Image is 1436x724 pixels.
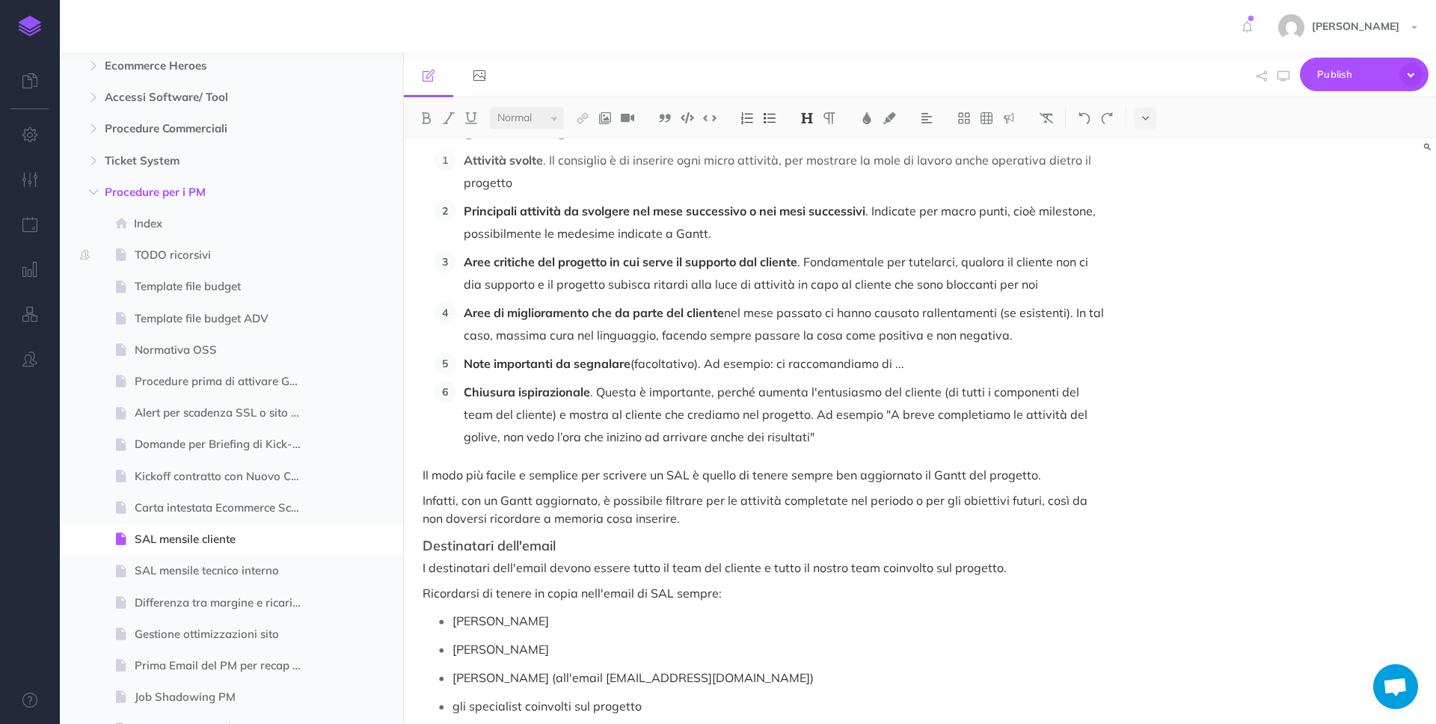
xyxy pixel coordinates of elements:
p: . Indicate per macro punti, cioè milestone, possibilmente le medesime indicate a Gantt. [464,200,1108,245]
span: Procedure per i PM [105,183,295,201]
img: Link button [576,112,589,124]
p: . Fondamentale per tutelarci, qualora il cliente non ci dia supporto e il progetto subisca ritard... [464,251,1108,295]
p: [PERSON_NAME] (all'email [EMAIL_ADDRESS][DOMAIN_NAME]) [452,666,1108,689]
img: Bold button [420,112,433,124]
span: Template file budget [135,277,313,295]
img: Clear styles button [1040,112,1053,124]
img: Blockquote button [658,112,672,124]
img: Paragraph button [823,112,836,124]
p: (facoltativo). Ad esempio: ci raccomandiamo di ... [464,352,1108,375]
p: Il modo più facile e semplice per scrivere un SAL è quello di tenere sempre ben aggiornato il Gan... [423,466,1108,484]
span: Procedure prima di attivare Google Ads [135,372,313,390]
img: Code block button [681,112,694,123]
span: [PERSON_NAME] [1304,19,1407,33]
span: Alert per scadenza SSL o sito down [135,404,313,422]
img: Create table button [980,112,993,124]
span: Job Shadowing PM [135,688,313,706]
span: Accessi Software/ Tool [105,88,295,106]
p: nel mese passato ci hanno causato rallentamenti (se esistenti). In tal caso, massima cura nel lin... [464,301,1108,346]
span: Ecommerce Heroes [105,57,295,75]
img: Ordered list button [740,112,754,124]
span: Ticket System [105,152,295,170]
p: [PERSON_NAME] [452,638,1108,660]
span: Procedure Commerciali [105,120,295,138]
span: Prima Email del PM per recap ruoli e risorse sul progetto e richiesta accessi [135,657,313,675]
span: Differenza tra margine e ricarico [135,594,313,612]
p: . Questa è importante, perché aumenta l'entusiasmo del cliente (di tutti i componenti del team de... [464,381,1108,448]
img: Unordered list button [763,112,776,124]
strong: Aree di miglioramento che da parte del cliente [464,305,724,320]
span: Gestione ottimizzazioni sito [135,625,313,643]
img: Alignment dropdown menu button [920,112,933,124]
img: Text color button [860,112,874,124]
img: Underline button [464,112,478,124]
strong: Note importanti da segnalare [464,356,630,371]
span: Kickoff contratto con Nuovo Cliente [135,467,313,485]
span: Publish [1317,63,1392,86]
p: Ricordarsi di tenere in copia nell'email di SAL sempre: [423,584,1108,602]
strong: Attività svolte [464,153,543,168]
img: Text background color button [883,112,896,124]
img: Headings dropdown button [800,112,814,124]
p: I destinatari dell'email devono essere tutto il team del cliente e tutto il nostro team coinvolto... [423,559,1108,577]
p: [PERSON_NAME] [452,610,1108,632]
p: . Il consiglio è di inserire ogni micro attività, per mostrare la mole di lavoro anche operativa ... [464,149,1108,194]
span: Domande per Briefing di Kick-off Nuovo Cliente [135,435,313,453]
span: Template file budget ADV [135,310,313,328]
img: logo-mark.svg [19,16,41,37]
p: gli specialist coinvolti sul progetto [452,695,1108,717]
img: Add video button [621,112,634,124]
img: Italic button [442,112,455,124]
span: Carta intestata Ecommerce School per relazioni [135,499,313,517]
button: Publish [1300,58,1429,91]
span: SAL mensile tecnico interno [135,562,313,580]
strong: Chiusura ispirazionale [464,384,590,399]
img: Add image button [598,112,612,124]
img: Redo [1100,112,1114,124]
span: SAL mensile cliente [135,530,313,548]
span: TODO ricorsivi [135,246,313,264]
img: Undo [1078,112,1091,124]
a: Aprire la chat [1373,664,1418,709]
img: b1eb4d8dcdfd9a3639e0a52054f32c10.jpg [1278,14,1304,40]
strong: Principali attività da svolgere nel mese successivo o nei mesi successivi [464,203,865,218]
strong: Aree critiche del progetto in cui serve il supporto dal cliente [464,254,797,269]
span: Index [134,215,313,233]
p: Infatti, con un Gantt aggiornato, è possibile filtrare per le attività completate nel periodo o p... [423,491,1108,527]
img: Inline code button [703,112,717,123]
span: Normativa OSS [135,341,313,359]
h3: Destinatari dell'email [423,539,1108,553]
img: Callout dropdown menu button [1002,112,1016,124]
